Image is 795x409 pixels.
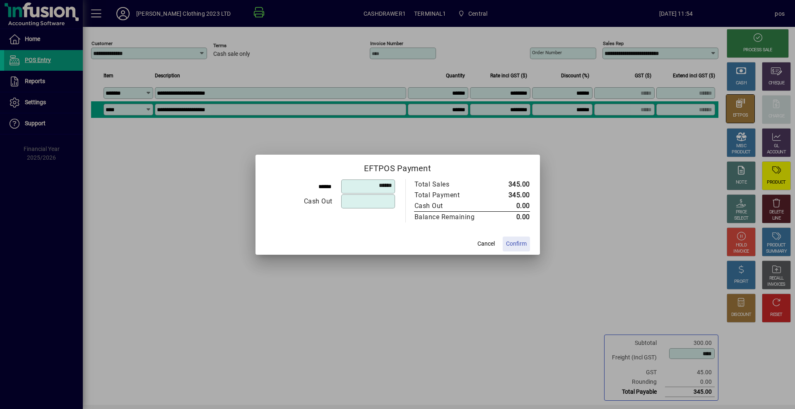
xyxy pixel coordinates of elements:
td: 0.00 [492,201,530,212]
span: Confirm [506,239,527,248]
td: 345.00 [492,190,530,201]
button: Confirm [503,237,530,251]
td: Total Payment [414,190,492,201]
span: Cancel [477,239,495,248]
div: Balance Remaining [414,212,484,222]
h2: EFTPOS Payment [255,155,540,179]
td: 0.00 [492,211,530,222]
button: Cancel [473,237,499,251]
td: 345.00 [492,179,530,190]
div: Cash Out [266,196,332,206]
div: Cash Out [414,201,484,211]
td: Total Sales [414,179,492,190]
